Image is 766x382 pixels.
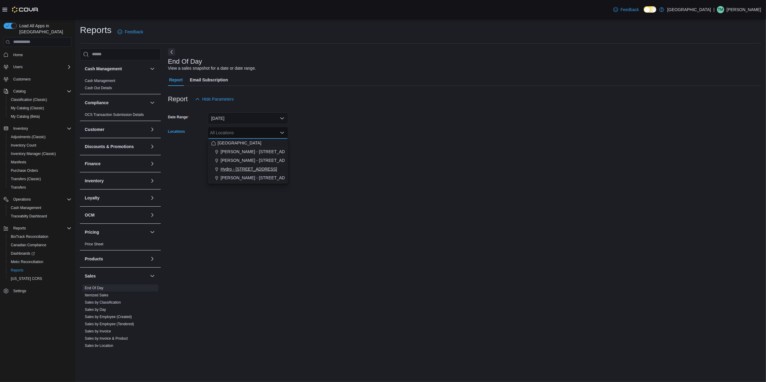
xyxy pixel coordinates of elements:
[208,174,288,182] button: [PERSON_NAME] - [STREET_ADDRESS]
[13,226,26,231] span: Reports
[1,63,74,71] button: Users
[11,97,47,102] span: Classification (Classic)
[85,112,144,117] span: OCS Transaction Submission Details
[85,314,132,319] span: Sales by Employee (Created)
[168,115,189,120] label: Date Range
[11,76,33,83] a: Customers
[8,96,72,103] span: Classification (Classic)
[85,86,112,90] a: Cash Out Details
[85,195,99,201] h3: Loyalty
[85,344,113,348] a: Sales by Location
[667,6,711,13] p: [GEOGRAPHIC_DATA]
[85,178,148,184] button: Inventory
[85,322,134,326] span: Sales by Employee (Tendered)
[6,258,74,266] button: Metrc Reconciliation
[8,133,72,141] span: Adjustments (Classic)
[11,196,72,203] span: Operations
[85,126,148,132] button: Customer
[8,241,49,249] a: Canadian Compliance
[85,329,111,333] a: Sales by Invoice
[85,300,121,305] a: Sales by Classification
[6,175,74,183] button: Transfers (Classic)
[85,229,148,235] button: Pricing
[11,185,26,190] span: Transfers
[8,105,72,112] span: My Catalog (Classic)
[11,143,36,148] span: Inventory Count
[8,258,46,265] a: Metrc Reconciliation
[85,113,144,117] a: OCS Transaction Submission Details
[85,195,148,201] button: Loyalty
[208,165,288,174] button: Hydro - [STREET_ADDRESS]
[190,74,228,86] span: Email Subscription
[11,243,46,247] span: Canadian Compliance
[611,4,641,16] a: Feedback
[6,266,74,274] button: Reports
[202,96,234,102] span: Hide Parameters
[11,125,72,132] span: Inventory
[85,242,103,246] a: Price Sheet
[8,250,37,257] a: Dashboards
[85,161,101,167] h3: Finance
[169,74,183,86] span: Report
[218,140,261,146] span: [GEOGRAPHIC_DATA]
[1,124,74,133] button: Inventory
[221,149,335,155] span: [PERSON_NAME] - [STREET_ADDRESS][PERSON_NAME]
[125,29,143,35] span: Feedback
[6,241,74,249] button: Canadian Compliance
[115,26,145,38] a: Feedback
[85,100,148,106] button: Compliance
[11,114,40,119] span: My Catalog (Beta)
[11,234,48,239] span: BioTrack Reconciliation
[149,194,156,202] button: Loyalty
[149,99,156,106] button: Compliance
[8,184,28,191] a: Transfers
[85,308,106,312] a: Sales by Day
[85,286,103,290] a: End Of Day
[6,249,74,258] a: Dashboards
[8,167,41,174] a: Purchase Orders
[13,77,31,82] span: Customers
[168,58,202,65] h3: End Of Day
[85,336,128,341] a: Sales by Invoice & Product
[11,125,30,132] button: Inventory
[11,276,42,281] span: [US_STATE] CCRS
[80,24,111,36] h1: Reports
[13,65,23,69] span: Users
[621,7,639,13] span: Feedback
[149,229,156,236] button: Pricing
[17,23,72,35] span: Load All Apps in [GEOGRAPHIC_DATA]
[80,77,161,94] div: Cash Management
[11,177,41,181] span: Transfers (Classic)
[280,130,285,135] button: Close list of options
[8,150,58,157] a: Inventory Manager (Classic)
[644,6,656,13] input: Dark Mode
[6,212,74,220] button: Traceabilty Dashboard
[4,48,72,311] nav: Complex example
[6,183,74,192] button: Transfers
[85,66,122,72] h3: Cash Management
[11,63,25,71] button: Users
[208,147,288,156] button: [PERSON_NAME] - [STREET_ADDRESS][PERSON_NAME]
[6,166,74,175] button: Purchase Orders
[85,273,96,279] h3: Sales
[8,204,44,211] a: Cash Management
[8,133,48,141] a: Adjustments (Classic)
[85,229,99,235] h3: Pricing
[11,160,26,165] span: Manifests
[168,95,188,103] h3: Report
[85,161,148,167] button: Finance
[85,79,115,83] a: Cash Management
[85,178,104,184] h3: Inventory
[713,6,715,13] p: |
[11,268,23,273] span: Reports
[208,156,288,165] button: [PERSON_NAME] - [STREET_ADDRESS]
[85,100,108,106] h3: Compliance
[11,106,44,111] span: My Catalog (Classic)
[6,112,74,121] button: My Catalog (Beta)
[85,144,148,150] button: Discounts & Promotions
[718,6,723,13] span: TM
[6,104,74,112] button: My Catalog (Classic)
[1,224,74,232] button: Reports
